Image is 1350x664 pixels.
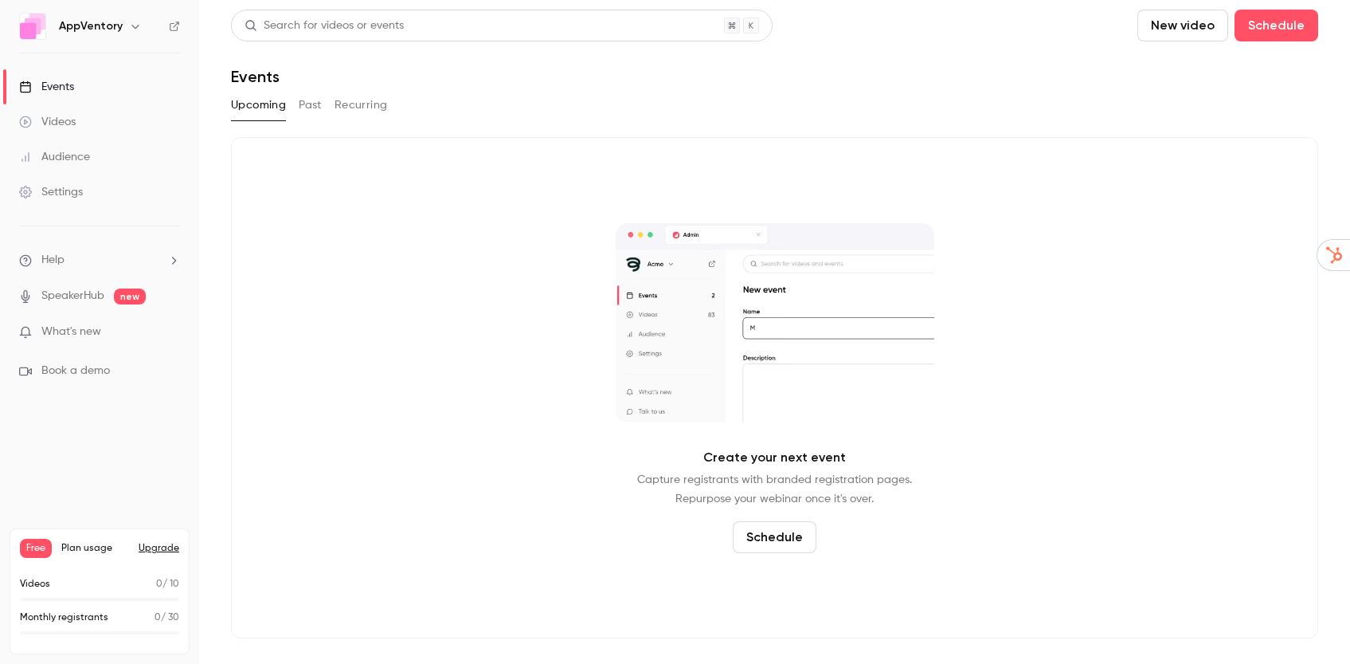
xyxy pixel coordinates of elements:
[41,324,101,340] span: What's new
[19,149,90,165] div: Audience
[156,577,179,591] p: / 10
[231,92,286,118] button: Upcoming
[1137,10,1228,41] button: New video
[19,79,74,95] div: Events
[637,470,912,509] p: Capture registrants with branded registration pages. Repurpose your webinar once it's over.
[1235,10,1318,41] button: Schedule
[20,611,108,625] p: Monthly registrants
[20,577,50,591] p: Videos
[299,92,322,118] button: Past
[20,14,45,39] img: AppVentory
[156,580,162,589] span: 0
[19,114,76,130] div: Videos
[155,611,179,625] p: / 30
[41,288,104,304] a: SpeakerHub
[231,67,280,86] h1: Events
[61,542,129,555] span: Plan usage
[59,18,123,34] h6: AppVentory
[19,252,180,269] li: help-dropdown-opener
[161,325,180,340] iframe: Noticeable Trigger
[41,252,65,269] span: Help
[155,613,161,623] span: 0
[733,521,816,553] button: Schedule
[139,542,179,555] button: Upgrade
[20,539,52,558] span: Free
[19,184,83,200] div: Settings
[245,18,404,34] div: Search for videos or events
[41,363,110,379] span: Book a demo
[335,92,388,118] button: Recurring
[114,289,146,304] span: new
[703,448,846,467] p: Create your next event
